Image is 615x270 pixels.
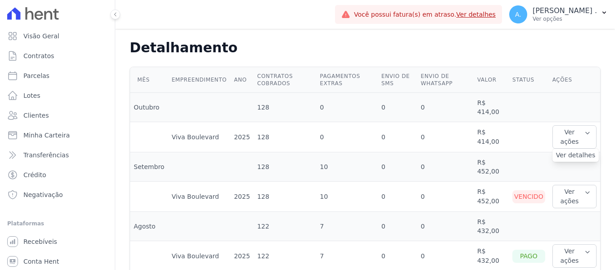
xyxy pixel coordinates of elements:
[4,106,111,124] a: Clientes
[512,250,545,263] div: Pago
[4,233,111,251] a: Recebíveis
[378,93,417,122] td: 0
[474,67,509,93] th: Valor
[23,71,50,80] span: Parcelas
[509,67,549,93] th: Status
[4,87,111,105] a: Lotes
[417,122,474,152] td: 0
[474,122,509,152] td: R$ 414,00
[512,190,545,203] div: Vencido
[317,122,378,152] td: 0
[130,152,168,182] td: Setembro
[552,125,597,149] button: Ver ações
[4,47,111,65] a: Contratos
[253,122,316,152] td: 128
[378,152,417,182] td: 0
[317,67,378,93] th: Pagamentos extras
[23,32,59,41] span: Visão Geral
[417,152,474,182] td: 0
[417,93,474,122] td: 0
[556,151,596,160] a: Ver detalhes
[417,182,474,212] td: 0
[552,244,597,268] button: Ver ações
[378,182,417,212] td: 0
[502,2,615,27] button: A. [PERSON_NAME] . Ver opções
[417,67,474,93] th: Envio de Whatsapp
[533,15,597,23] p: Ver opções
[23,151,69,160] span: Transferências
[378,212,417,241] td: 0
[474,93,509,122] td: R$ 414,00
[253,182,316,212] td: 128
[130,67,168,93] th: Mês
[317,182,378,212] td: 10
[168,67,231,93] th: Empreendimento
[4,146,111,164] a: Transferências
[474,182,509,212] td: R$ 452,00
[253,152,316,182] td: 128
[317,152,378,182] td: 10
[253,67,316,93] th: Contratos cobrados
[130,40,601,56] h2: Detalhamento
[23,190,63,199] span: Negativação
[317,212,378,241] td: 7
[378,67,417,93] th: Envio de SMS
[23,170,46,179] span: Crédito
[23,51,54,60] span: Contratos
[474,212,509,241] td: R$ 432,00
[130,93,168,122] td: Outubro
[354,10,496,19] span: Você possui fatura(s) em atraso.
[378,122,417,152] td: 0
[4,166,111,184] a: Crédito
[474,152,509,182] td: R$ 452,00
[253,93,316,122] td: 128
[130,212,168,241] td: Agosto
[4,186,111,204] a: Negativação
[23,257,59,266] span: Conta Hent
[552,185,597,208] button: Ver ações
[231,122,254,152] td: 2025
[4,27,111,45] a: Visão Geral
[456,11,496,18] a: Ver detalhes
[23,131,70,140] span: Minha Carteira
[533,6,597,15] p: [PERSON_NAME] .
[549,67,600,93] th: Ações
[23,111,49,120] span: Clientes
[168,182,231,212] td: Viva Boulevard
[7,218,108,229] div: Plataformas
[515,11,521,18] span: A.
[23,237,57,246] span: Recebíveis
[23,91,41,100] span: Lotes
[253,212,316,241] td: 122
[4,126,111,144] a: Minha Carteira
[317,93,378,122] td: 0
[417,212,474,241] td: 0
[4,67,111,85] a: Parcelas
[168,122,231,152] td: Viva Boulevard
[231,67,254,93] th: Ano
[231,182,254,212] td: 2025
